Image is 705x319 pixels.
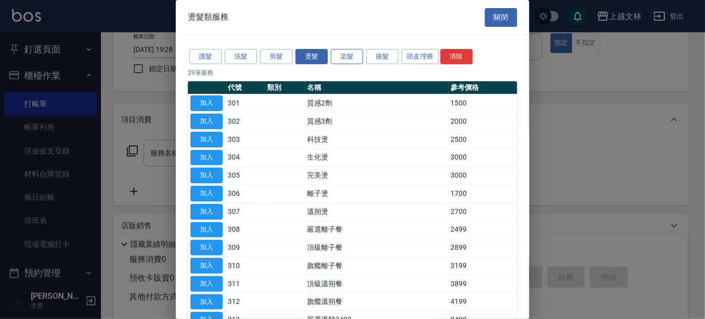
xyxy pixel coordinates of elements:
td: 2499 [448,221,517,239]
button: 加入 [190,204,223,220]
td: 1500 [448,94,517,113]
td: 310 [225,257,265,275]
td: 306 [225,185,265,203]
td: 3000 [448,148,517,167]
td: 科技燙 [305,130,448,148]
td: 3199 [448,257,517,275]
th: 代號 [225,81,265,94]
button: 染髮 [331,49,363,65]
td: 2700 [448,202,517,221]
td: 溫朔燙 [305,202,448,221]
button: 接髮 [366,49,398,65]
button: 加入 [190,168,223,183]
td: 生化燙 [305,148,448,167]
td: 2899 [448,239,517,257]
p: 29 筆服務 [188,68,517,77]
button: 加入 [190,95,223,111]
button: 加入 [190,276,223,292]
td: 質感2劑 [305,94,448,113]
button: 護髮 [189,49,222,65]
button: 加入 [190,114,223,129]
td: 嚴選離子餐 [305,221,448,239]
td: 2000 [448,113,517,131]
td: 質感3劑 [305,113,448,131]
button: 剪髮 [260,49,292,65]
td: 4199 [448,293,517,311]
button: 加入 [190,222,223,238]
td: 304 [225,148,265,167]
button: 加入 [190,132,223,147]
td: 1700 [448,185,517,203]
button: 加入 [190,258,223,274]
td: 301 [225,94,265,113]
span: 燙髮類服務 [188,12,228,22]
td: 離子燙 [305,185,448,203]
td: 2500 [448,130,517,148]
td: 頂級離子餐 [305,239,448,257]
td: 旗艦離子餐 [305,257,448,275]
button: 加入 [190,186,223,201]
td: 302 [225,113,265,131]
td: 頂級溫朔餐 [305,275,448,293]
td: 308 [225,221,265,239]
th: 參考價格 [448,81,517,94]
button: 頭皮理療 [401,49,439,65]
td: 3899 [448,275,517,293]
button: 加入 [190,150,223,166]
th: 類別 [265,81,305,94]
button: 清除 [440,49,473,65]
td: 307 [225,202,265,221]
button: 洗髮 [225,49,257,65]
button: 加入 [190,240,223,255]
button: 燙髮 [295,49,328,65]
td: 旗艦溫朔餐 [305,293,448,311]
td: 312 [225,293,265,311]
td: 305 [225,167,265,185]
td: 完美燙 [305,167,448,185]
td: 3000 [448,167,517,185]
th: 名稱 [305,81,448,94]
button: 關閉 [485,8,517,27]
td: 303 [225,130,265,148]
button: 加入 [190,294,223,310]
td: 309 [225,239,265,257]
td: 311 [225,275,265,293]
